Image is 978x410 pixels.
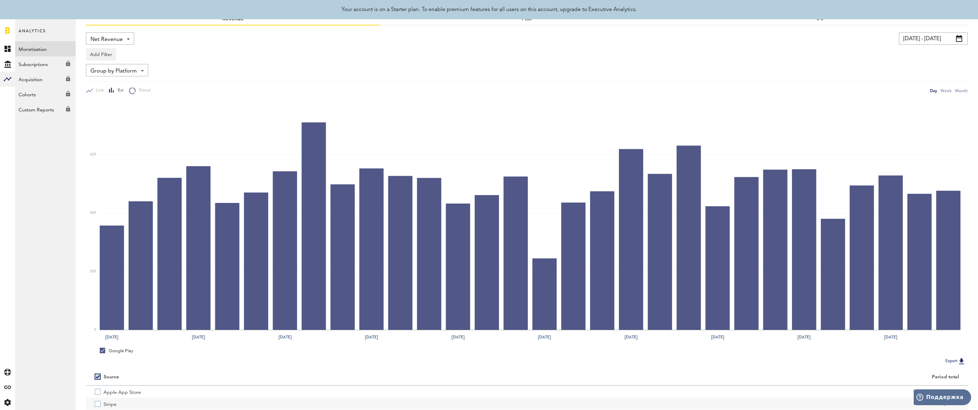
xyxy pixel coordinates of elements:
[104,374,119,380] div: Source
[15,56,76,72] a: Subscriptions
[884,334,897,340] text: [DATE]
[452,334,465,340] text: [DATE]
[957,357,966,365] img: Export
[86,48,116,61] button: Add Filter
[914,389,971,407] iframe: Открывает виджет для поиска дополнительной информации
[279,334,292,340] text: [DATE]
[104,398,117,410] span: Stripe
[341,6,637,14] div: Your account is on a Starter plan. To enable premium features for all users on this account, upgr...
[100,348,133,354] div: Google Play
[15,72,76,87] a: Acquisition
[930,87,937,94] div: Day
[192,334,205,340] text: [DATE]
[535,399,959,409] div: $22,832.74
[90,34,123,45] span: Net Revenue
[535,374,959,380] div: Period total
[538,334,551,340] text: [DATE]
[105,334,118,340] text: [DATE]
[624,334,638,340] text: [DATE]
[104,386,141,398] span: Apple App Store
[90,270,96,273] text: 200
[955,87,968,94] div: Month
[90,65,137,77] span: Group by Platform
[797,334,811,340] text: [DATE]
[15,102,76,117] a: Custom Reports
[93,88,104,94] span: Line
[90,212,96,215] text: 400
[943,357,968,366] button: Export
[94,328,96,332] text: 0
[535,387,959,397] div: $64,986.86
[19,27,46,41] span: Analytics
[90,153,96,157] text: 600
[15,87,76,102] a: Cohorts
[941,87,952,94] div: Week
[15,41,76,56] a: Monetization
[365,334,378,340] text: [DATE]
[711,334,724,340] text: [DATE]
[115,88,124,94] span: Bar
[136,88,151,94] span: Donut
